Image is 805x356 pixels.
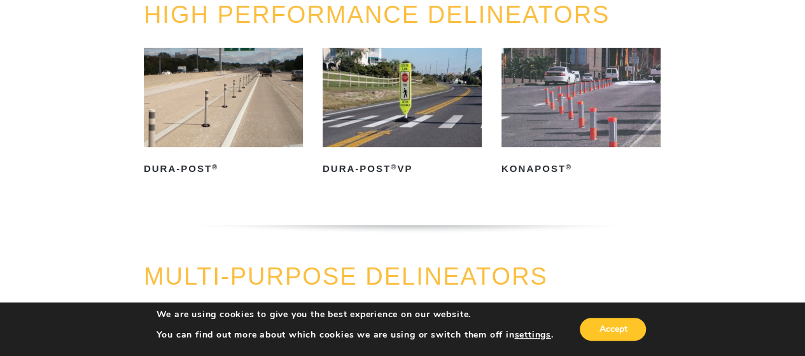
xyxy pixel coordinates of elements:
[501,48,661,179] a: KonaPost®
[144,263,548,290] a: MULTI-PURPOSE DELINEATORS
[144,48,303,179] a: Dura-Post®
[212,163,218,171] sup: ®
[323,159,482,179] h2: Dura-Post VP
[391,163,397,171] sup: ®
[157,309,554,320] p: We are using cookies to give you the best experience on our website.
[144,1,610,28] a: HIGH PERFORMANCE DELINEATORS
[514,329,550,341] button: settings
[157,329,554,341] p: You can find out more about which cookies we are using or switch them off in .
[144,159,303,179] h2: Dura-Post
[501,159,661,179] h2: KonaPost
[580,318,646,341] button: Accept
[566,163,572,171] sup: ®
[323,48,482,179] a: Dura-Post®VP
